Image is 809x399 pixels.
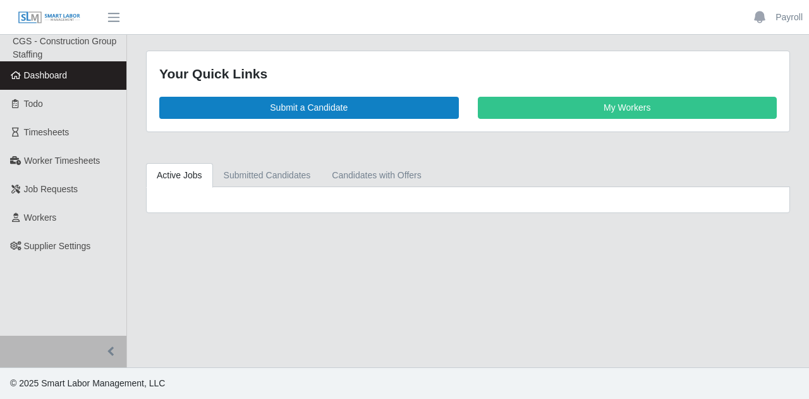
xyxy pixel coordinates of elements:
[146,163,213,188] a: Active Jobs
[159,97,459,119] a: Submit a Candidate
[321,163,432,188] a: Candidates with Offers
[24,156,100,166] span: Worker Timesheets
[10,378,165,388] span: © 2025 Smart Labor Management, LLC
[24,127,70,137] span: Timesheets
[159,64,777,84] div: Your Quick Links
[213,163,322,188] a: Submitted Candidates
[13,36,116,59] span: CGS - Construction Group Staffing
[478,97,777,119] a: My Workers
[24,212,57,223] span: Workers
[24,184,78,194] span: Job Requests
[24,99,43,109] span: Todo
[18,11,81,25] img: SLM Logo
[24,70,68,80] span: Dashboard
[776,11,803,24] a: Payroll
[24,241,91,251] span: Supplier Settings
